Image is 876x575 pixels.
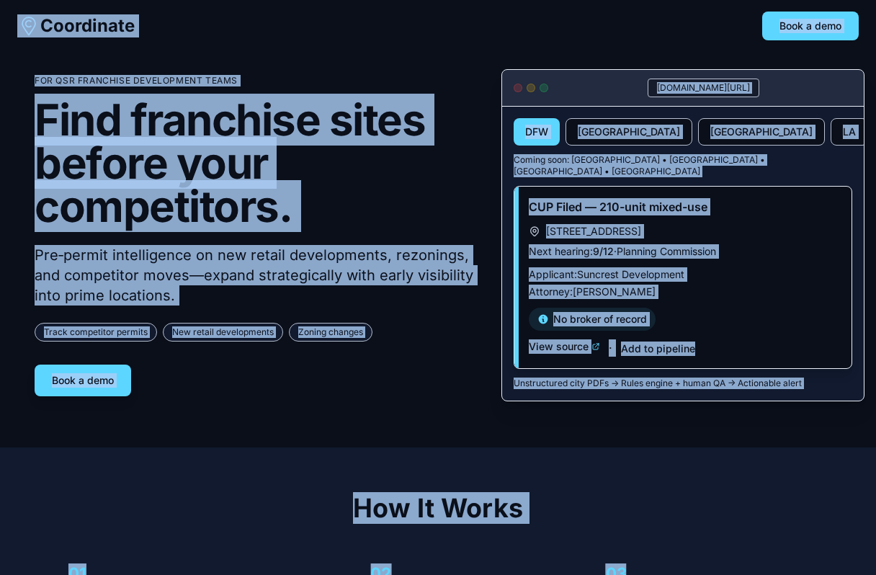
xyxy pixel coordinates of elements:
[163,323,283,342] span: New retail developments
[762,12,859,40] button: Book a demo
[529,267,837,282] p: Applicant:
[529,198,837,215] h3: CUP Filed — 210-unit mixed-use
[17,14,135,37] a: Coordinate
[609,339,612,357] span: ·
[514,378,852,389] p: Unstructured city PDFs → Rules engine + human QA → Actionable alert
[35,494,841,522] h2: How It Works
[289,323,372,342] span: Zoning changes
[35,365,131,396] button: Book a demo
[621,342,695,356] button: Add to pipeline
[831,118,868,146] button: LA
[40,14,135,37] span: Coordinate
[577,268,684,280] span: Suncrest Development
[566,118,692,146] button: [GEOGRAPHIC_DATA]
[17,14,40,37] img: Coordinate
[514,154,852,177] p: Coming soon: [GEOGRAPHIC_DATA] • [GEOGRAPHIC_DATA] • [GEOGRAPHIC_DATA] • [GEOGRAPHIC_DATA]
[35,245,478,306] p: Pre‑permit intelligence on new retail developments, rezonings, and competitor moves—expand strate...
[35,98,478,228] h1: Find franchise sites before your competitors.
[698,118,825,146] button: [GEOGRAPHIC_DATA]
[529,285,837,299] p: Attorney:
[529,339,600,354] button: View source
[648,79,759,97] div: [DOMAIN_NAME][URL]
[35,323,157,342] span: Track competitor permits
[593,245,614,257] span: 9/12
[573,285,656,298] span: [PERSON_NAME]
[35,75,478,86] p: For QSR Franchise Development Teams
[546,224,641,239] span: [STREET_ADDRESS]
[529,308,656,331] div: No broker of record
[514,118,560,146] button: DFW
[529,244,837,259] p: Next hearing: · Planning Commission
